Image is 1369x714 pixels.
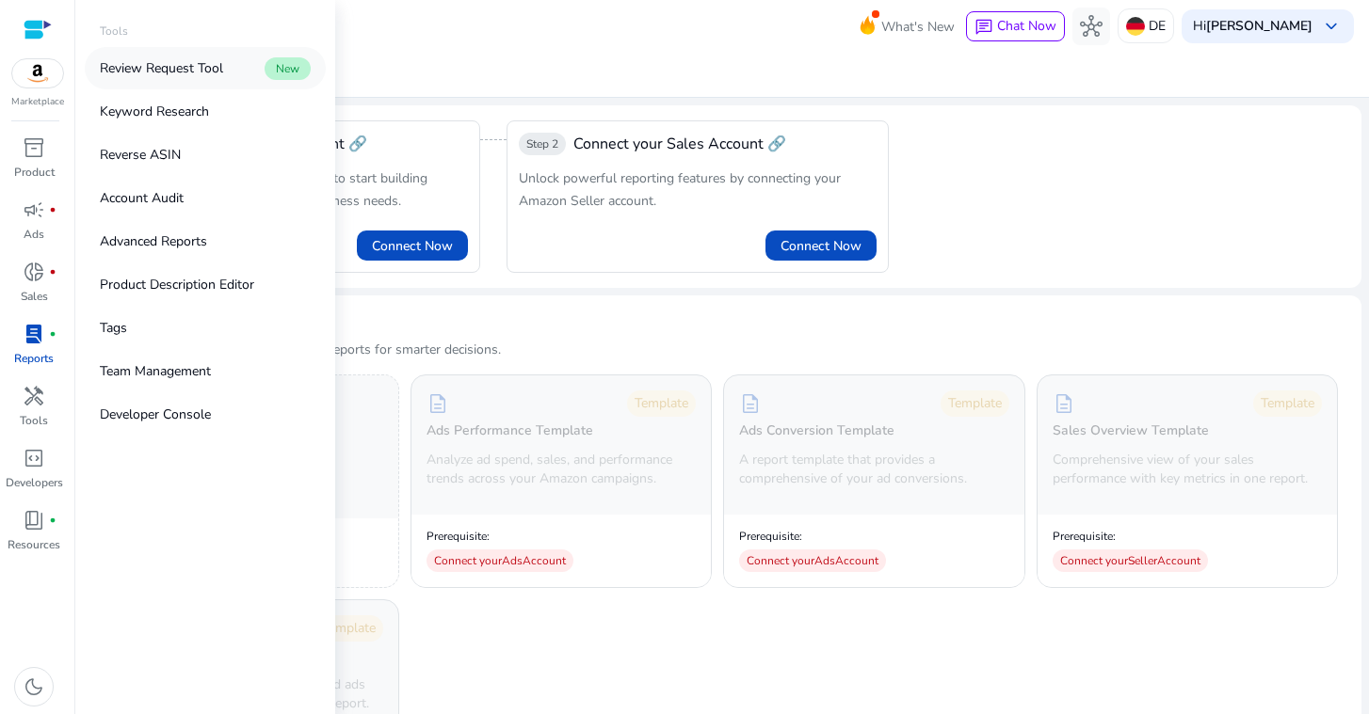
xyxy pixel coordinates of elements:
p: Analyze ad spend, sales, and performance trends across your Amazon campaigns. [427,451,696,488]
div: Template [1253,390,1322,417]
span: hub [1080,15,1103,38]
h5: Ads Performance Template [427,423,593,439]
div: Template [627,390,696,417]
span: handyman [23,385,45,407]
span: donut_small [23,261,45,283]
p: Product Description Editor [100,275,254,294]
span: description [427,392,449,415]
span: lab_profile [23,323,45,345]
p: A report template that provides a comprehensive of your ad conversions. [739,451,1008,488]
p: Developer Console [100,405,211,424]
div: Template [941,390,1009,417]
span: Unlock powerful reporting features by connecting your Amazon Seller account. [519,169,841,210]
span: fiber_manual_record [49,206,56,214]
button: chatChat Now [966,11,1065,41]
span: keyboard_arrow_down [1320,15,1343,38]
b: [PERSON_NAME] [1206,17,1313,35]
span: fiber_manual_record [49,330,56,338]
p: Comprehensive view of your sales performance with key metrics in one report. [1053,451,1322,488]
span: Connect your Sales Account 🔗 [573,133,786,155]
span: description [1053,392,1075,415]
h5: Sales Overview Template [1053,423,1209,439]
p: Team Management [100,361,211,381]
div: Template [314,615,383,642]
div: Connect your Ads Account [427,549,573,572]
p: Review Request Tool [100,58,223,78]
span: Connect Now [781,236,862,256]
p: Tools [20,412,48,429]
span: book_4 [23,509,45,532]
button: Connect Now [357,230,468,261]
div: Connect your Ads Account [739,549,886,572]
p: Reports [14,350,54,367]
p: Reverse ASIN [100,145,181,165]
p: Account Audit [100,188,184,208]
p: Product [14,164,55,181]
span: Chat Now [997,17,1056,35]
p: Tags [100,318,127,338]
span: fiber_manual_record [49,516,56,524]
span: Step 2 [526,136,558,151]
p: Resources [8,536,60,553]
p: Ads [24,226,44,243]
span: What's New [881,10,955,43]
p: Prerequisite: [739,529,886,544]
span: campaign [23,198,45,221]
p: Hi [1193,20,1313,33]
p: Prerequisite: [427,529,573,544]
div: Connect your Seller Account [1053,549,1208,572]
p: Sales [21,288,48,305]
span: Connect Now [372,236,453,256]
span: chat [974,18,993,37]
h5: Ads Conversion Template [739,423,894,439]
span: code_blocks [23,447,45,469]
span: inventory_2 [23,136,45,159]
p: Prerequisite: [1053,529,1208,544]
button: hub [1072,8,1110,45]
span: dark_mode [23,675,45,698]
p: Advanced Reports [100,231,207,251]
img: de.svg [1126,17,1145,36]
button: Connect Now [765,230,877,261]
img: amazon.svg [12,59,63,87]
p: Tools [100,23,128,40]
p: Keyword Research [100,102,209,121]
span: New [265,57,311,80]
span: description [739,392,762,415]
p: DE [1149,9,1166,42]
p: Developers [6,474,63,491]
span: fiber_manual_record [49,268,56,276]
p: Marketplace [11,95,64,109]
